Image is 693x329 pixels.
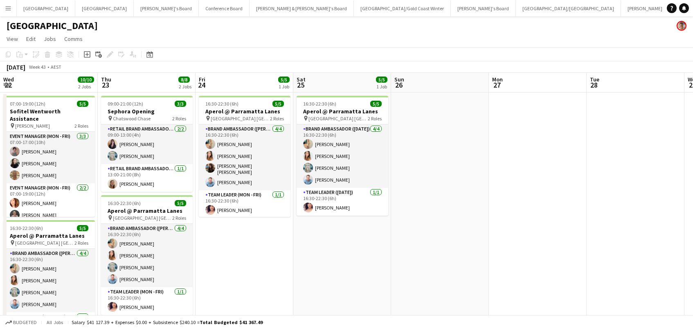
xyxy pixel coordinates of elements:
[17,0,75,16] button: [GEOGRAPHIC_DATA]
[134,0,199,16] button: [PERSON_NAME]'s Board
[4,318,38,327] button: Budgeted
[101,195,193,315] app-job-card: 16:30-22:30 (6h)5/5Aperol @ Parramatta Lanes [GEOGRAPHIC_DATA] [GEOGRAPHIC_DATA]2 RolesBrand Amba...
[297,188,388,216] app-card-role: Team Leader ([DATE])1/116:30-22:30 (6h)[PERSON_NAME]
[199,108,290,115] h3: Aperol @ Parramatta Lanes
[64,35,83,43] span: Comms
[3,183,95,223] app-card-role: Event Manager (Mon - Fri)2/207:00-19:00 (12h)[PERSON_NAME][PERSON_NAME]
[3,132,95,183] app-card-role: Event Manager (Mon - Fri)3/307:00-17:00 (10h)[PERSON_NAME][PERSON_NAME][PERSON_NAME]
[376,77,387,83] span: 5/5
[175,200,186,206] span: 5/5
[26,35,36,43] span: Edit
[172,215,186,221] span: 2 Roles
[23,34,39,44] a: Edit
[394,76,404,83] span: Sun
[279,83,289,90] div: 1 Job
[101,96,193,192] app-job-card: 09:00-21:00 (12h)3/3Sephora Opening Chatswood Chase2 RolesRETAIL Brand Ambassador (Mon - Fri)2/20...
[113,215,172,221] span: [GEOGRAPHIC_DATA] [GEOGRAPHIC_DATA]
[172,115,186,122] span: 2 Roles
[108,200,141,206] span: 16:30-22:30 (6h)
[45,319,65,325] span: All jobs
[199,96,290,217] app-job-card: 16:30-22:30 (6h)5/5Aperol @ Parramatta Lanes [GEOGRAPHIC_DATA] [GEOGRAPHIC_DATA]2 RolesBrand Amba...
[376,83,387,90] div: 1 Job
[2,80,14,90] span: 22
[3,76,14,83] span: Wed
[199,0,250,16] button: Conference Board
[199,124,290,190] app-card-role: Brand Ambassador ([PERSON_NAME])4/416:30-22:30 (6h)[PERSON_NAME][PERSON_NAME][PERSON_NAME] [PERSO...
[61,34,86,44] a: Comms
[590,76,599,83] span: Tue
[370,101,382,107] span: 5/5
[297,76,306,83] span: Sat
[15,123,50,129] span: [PERSON_NAME]
[40,34,59,44] a: Jobs
[75,0,134,16] button: [GEOGRAPHIC_DATA]
[101,108,193,115] h3: Sephora Opening
[113,115,151,122] span: Chatswood Chase
[297,124,388,188] app-card-role: Brand Ambassador ([DATE])4/416:30-22:30 (6h)[PERSON_NAME][PERSON_NAME][PERSON_NAME][PERSON_NAME]
[10,101,45,107] span: 07:00-19:00 (12h)
[101,164,193,192] app-card-role: RETAIL Brand Ambassador (Mon - Fri)1/113:00-21:00 (8h)[PERSON_NAME]
[205,101,239,107] span: 16:30-22:30 (6h)
[44,35,56,43] span: Jobs
[78,77,94,83] span: 10/10
[393,80,404,90] span: 26
[308,115,368,122] span: [GEOGRAPHIC_DATA] [GEOGRAPHIC_DATA]
[7,63,25,71] div: [DATE]
[211,115,270,122] span: [GEOGRAPHIC_DATA] [GEOGRAPHIC_DATA]
[492,76,503,83] span: Mon
[199,76,205,83] span: Fri
[295,80,306,90] span: 25
[354,0,451,16] button: [GEOGRAPHIC_DATA]/Gold Coast Winter
[72,319,263,325] div: Salary $41 127.39 + Expenses $0.00 + Subsistence $240.10 =
[78,83,94,90] div: 2 Jobs
[278,77,290,83] span: 5/5
[74,123,88,129] span: 2 Roles
[677,21,686,31] app-user-avatar: Victoria Hunt
[13,320,37,325] span: Budgeted
[101,207,193,214] h3: Aperol @ Parramatta Lanes
[175,101,186,107] span: 3/3
[74,240,88,246] span: 2 Roles
[199,190,290,218] app-card-role: Team Leader (Mon - Fri)1/116:30-22:30 (6h)[PERSON_NAME]
[198,80,205,90] span: 24
[200,319,263,325] span: Total Budgeted $41 367.49
[101,76,111,83] span: Thu
[101,287,193,315] app-card-role: Team Leader (Mon - Fri)1/116:30-22:30 (6h)[PERSON_NAME]
[100,80,111,90] span: 23
[77,225,88,231] span: 5/5
[303,101,336,107] span: 16:30-22:30 (6h)
[451,0,516,16] button: [PERSON_NAME]'s Board
[270,115,284,122] span: 2 Roles
[3,232,95,239] h3: Aperol @ Parramatta Lanes
[108,101,143,107] span: 09:00-21:00 (12h)
[297,108,388,115] h3: Aperol @ Parramatta Lanes
[179,83,191,90] div: 2 Jobs
[7,35,18,43] span: View
[27,64,47,70] span: Week 43
[51,64,61,70] div: AEST
[101,224,193,287] app-card-role: Brand Ambassador ([PERSON_NAME])4/416:30-22:30 (6h)[PERSON_NAME][PERSON_NAME][PERSON_NAME][PERSON...
[297,96,388,216] app-job-card: 16:30-22:30 (6h)5/5Aperol @ Parramatta Lanes [GEOGRAPHIC_DATA] [GEOGRAPHIC_DATA]2 RolesBrand Amba...
[178,77,190,83] span: 8/8
[77,101,88,107] span: 5/5
[10,225,43,231] span: 16:30-22:30 (6h)
[3,34,21,44] a: View
[589,80,599,90] span: 28
[3,249,95,312] app-card-role: Brand Ambassador ([PERSON_NAME])4/416:30-22:30 (6h)[PERSON_NAME][PERSON_NAME][PERSON_NAME][PERSON...
[3,108,95,122] h3: Sofitel Wentworth Assistance
[7,20,98,32] h1: [GEOGRAPHIC_DATA]
[368,115,382,122] span: 2 Roles
[101,124,193,164] app-card-role: RETAIL Brand Ambassador (Mon - Fri)2/209:00-13:00 (4h)[PERSON_NAME][PERSON_NAME]
[15,240,74,246] span: [GEOGRAPHIC_DATA] [GEOGRAPHIC_DATA]
[516,0,621,16] button: [GEOGRAPHIC_DATA]/[GEOGRAPHIC_DATA]
[3,96,95,217] app-job-card: 07:00-19:00 (12h)5/5Sofitel Wentworth Assistance [PERSON_NAME]2 RolesEvent Manager (Mon - Fri)3/3...
[491,80,503,90] span: 27
[272,101,284,107] span: 5/5
[250,0,354,16] button: [PERSON_NAME] & [PERSON_NAME]'s Board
